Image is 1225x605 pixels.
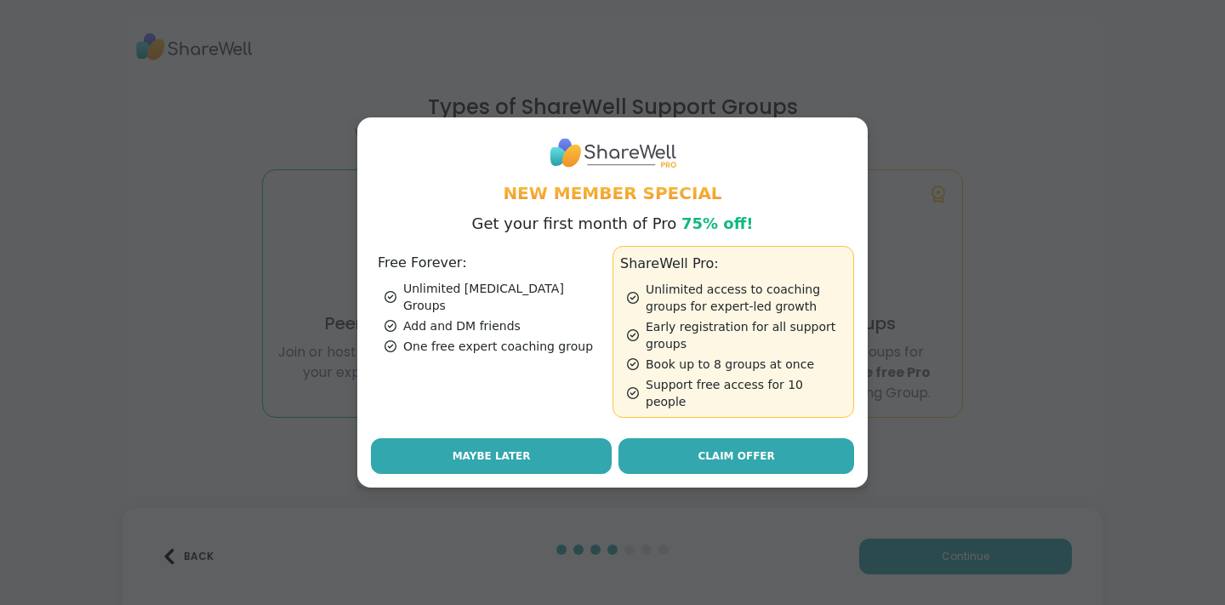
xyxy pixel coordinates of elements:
span: 75% off! [681,214,754,232]
p: Get your first month of Pro [472,212,754,236]
div: Support free access for 10 people [627,376,846,410]
div: Unlimited [MEDICAL_DATA] Groups [385,280,606,314]
span: Maybe Later [453,448,531,464]
span: Claim Offer [698,448,774,464]
div: Unlimited access to coaching groups for expert-led growth [627,281,846,315]
img: ShareWell Logo [549,131,676,174]
h1: New Member Special [371,181,854,205]
h3: ShareWell Pro: [620,254,846,274]
h3: Free Forever: [378,253,606,273]
button: Maybe Later [371,438,612,474]
div: Add and DM friends [385,317,606,334]
div: Early registration for all support groups [627,318,846,352]
div: One free expert coaching group [385,338,606,355]
div: Book up to 8 groups at once [627,356,846,373]
a: Claim Offer [618,438,854,474]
